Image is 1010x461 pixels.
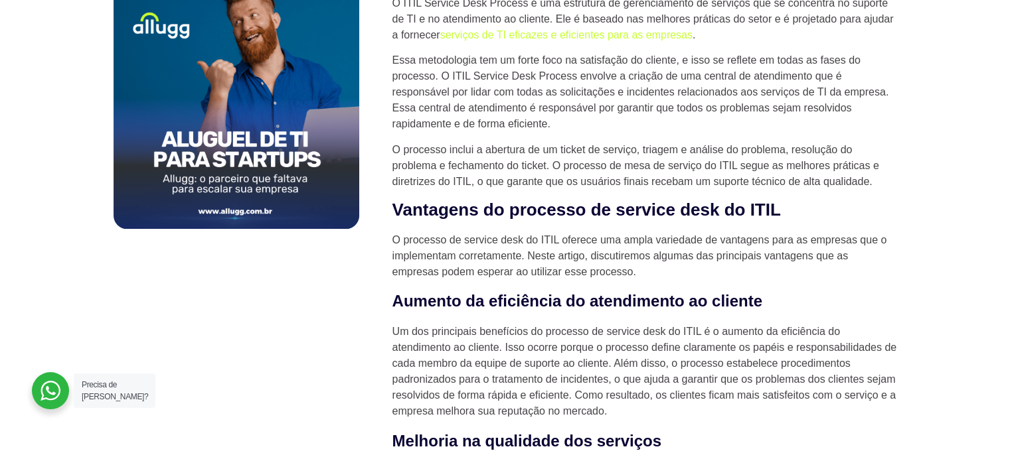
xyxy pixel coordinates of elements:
a: serviços de TI eficazes e eficientes para as empresas [440,29,693,40]
p: O processo de service desk do ITIL oferece uma ampla variedade de vantagens para as empresas que ... [392,232,897,280]
h3: Aumento da eficiência do atendimento ao cliente [392,289,897,313]
h2: Vantagens do processo de service desk do ITIL [392,199,897,222]
p: O processo inclui a abertura de um ticket de serviço, triagem e análise do problema, resolução do... [392,142,897,190]
iframe: Chat Widget [772,292,1010,461]
p: Um dos principais benefícios do processo de service desk do ITIL é o aumento da eficiência do ate... [392,324,897,419]
div: Widget de chat [772,292,1010,461]
p: Essa metodologia tem um forte foco na satisfação do cliente, e isso se reflete em todas as fases ... [392,52,897,132]
h3: Melhoria na qualidade dos serviços [392,429,897,453]
span: Precisa de [PERSON_NAME]? [82,380,148,401]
